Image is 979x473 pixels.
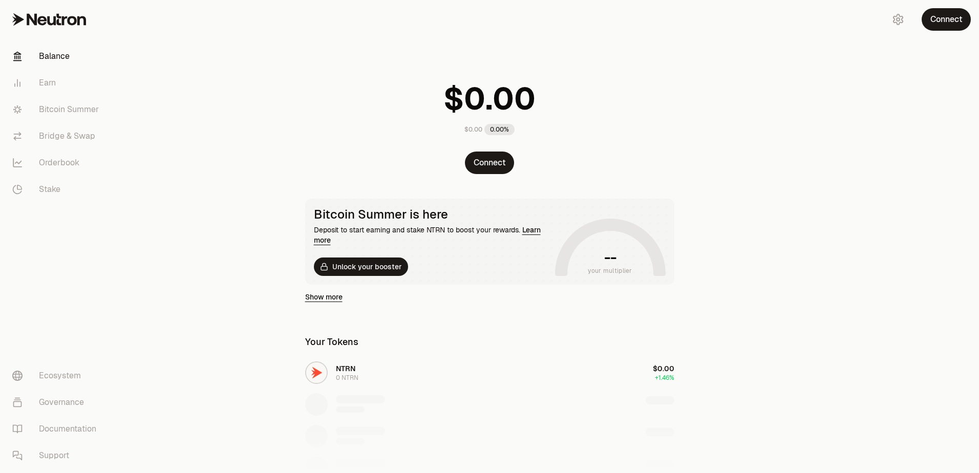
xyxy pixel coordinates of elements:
a: Bitcoin Summer [4,96,111,123]
a: Documentation [4,416,111,442]
div: Bitcoin Summer is here [314,207,551,222]
button: Unlock your booster [314,257,408,276]
a: Support [4,442,111,469]
button: Connect [922,8,971,31]
a: Orderbook [4,149,111,176]
span: your multiplier [588,266,632,276]
button: Connect [465,152,514,174]
div: Deposit to start earning and stake NTRN to boost your rewards. [314,225,551,245]
a: Balance [4,43,111,70]
a: Stake [4,176,111,203]
div: Your Tokens [305,335,358,349]
div: 0.00% [484,124,515,135]
a: Ecosystem [4,362,111,389]
a: Governance [4,389,111,416]
div: $0.00 [464,125,482,134]
a: Bridge & Swap [4,123,111,149]
a: Show more [305,292,343,302]
a: Earn [4,70,111,96]
h1: -- [604,249,616,266]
